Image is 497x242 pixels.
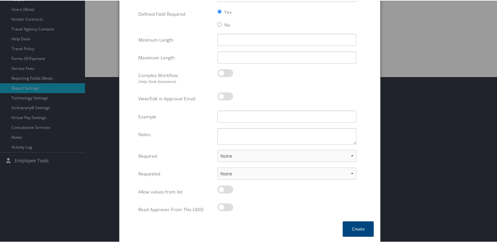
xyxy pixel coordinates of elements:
label: No [224,21,230,28]
div: (Help Desk Assistance) [138,78,213,84]
label: Notes [138,128,213,140]
label: Required [138,149,213,162]
label: Example [138,110,213,122]
label: Yes [224,8,231,15]
label: Maximum Length [138,51,213,63]
button: Create [343,221,374,236]
label: Requested [138,167,213,179]
label: Read Approver From This UDID [138,203,213,215]
label: View/Edit in Approval Email [138,92,213,104]
label: Complex Workflow [138,69,213,87]
label: Defined Field Required [138,7,213,20]
label: Minimum Length [138,33,213,46]
label: Allow values from list [138,185,213,197]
